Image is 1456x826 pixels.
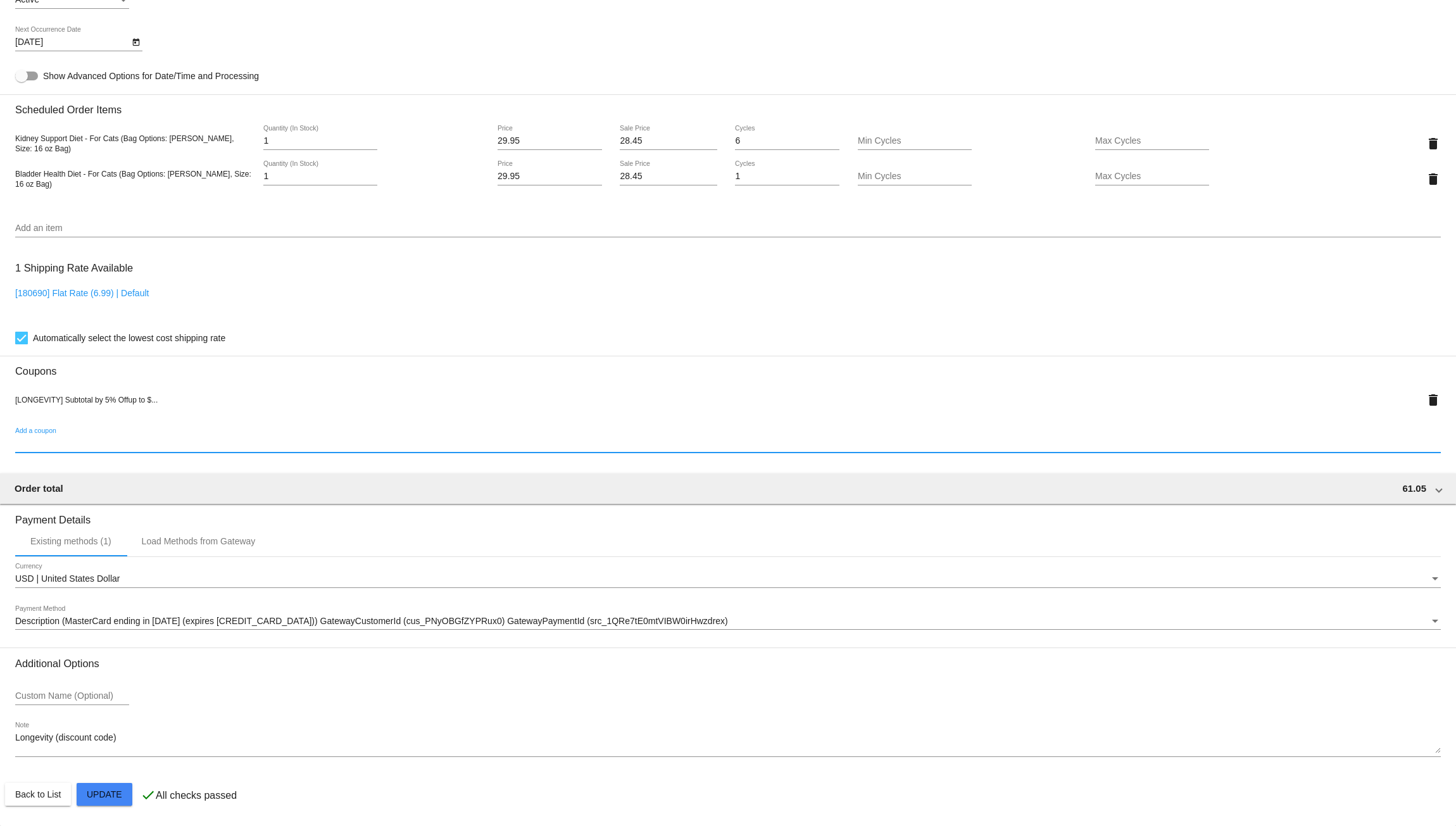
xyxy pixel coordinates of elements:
h3: Payment Details [15,504,1441,526]
span: Order total [15,483,63,494]
span: Bladder Health Diet - For Cats (Bag Options: [PERSON_NAME], Size: 16 oz Bag) [15,170,251,189]
span: Update [87,789,122,799]
input: Add an item [15,223,1441,234]
p: All checks passed [156,790,237,801]
mat-select: Currency [15,574,1441,584]
div: Load Methods from Gateway [142,536,256,546]
span: Kidney Support Diet - For Cats (Bag Options: [PERSON_NAME], Size: 16 oz Bag) [15,134,234,153]
h3: 1 Shipping Rate Available [15,254,133,282]
input: Custom Name (Optional) [15,691,129,701]
input: Next Occurrence Date [15,37,129,47]
mat-icon: delete [1426,392,1441,408]
a: [180690] Flat Rate (6.99) | Default [15,288,149,298]
mat-icon: check [141,787,156,803]
mat-icon: delete [1426,172,1441,187]
mat-select: Payment Method [15,616,1441,627]
span: USD | United States Dollar [15,573,120,584]
button: Back to List [5,783,71,806]
h3: Scheduled Order Items [15,94,1441,116]
h3: Coupons [15,356,1441,377]
input: Cycles [735,172,839,182]
input: Max Cycles [1095,172,1209,182]
input: Min Cycles [858,172,972,182]
input: Quantity (In Stock) [263,172,377,182]
span: Description (MasterCard ending in [DATE] (expires [CREDIT_CARD_DATA])) GatewayCustomerId (cus_PNy... [15,616,728,626]
input: Sale Price [620,136,717,146]
div: Existing methods (1) [30,536,111,546]
input: Add a coupon [15,439,1441,449]
span: Show Advanced Options for Date/Time and Processing [43,70,259,82]
input: Cycles [735,136,839,146]
mat-icon: delete [1426,136,1441,151]
input: Quantity (In Stock) [263,136,377,146]
span: Automatically select the lowest cost shipping rate [33,330,225,346]
span: [LONGEVITY] Subtotal by 5% Offup to $... [15,396,158,404]
button: Update [77,783,132,806]
input: Sale Price [620,172,717,182]
button: Open calendar [129,35,142,48]
span: 61.05 [1402,483,1426,494]
input: Max Cycles [1095,136,1209,146]
span: Back to List [15,789,61,799]
h3: Additional Options [15,658,1441,670]
input: Price [498,172,602,182]
input: Price [498,136,602,146]
input: Min Cycles [858,136,972,146]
